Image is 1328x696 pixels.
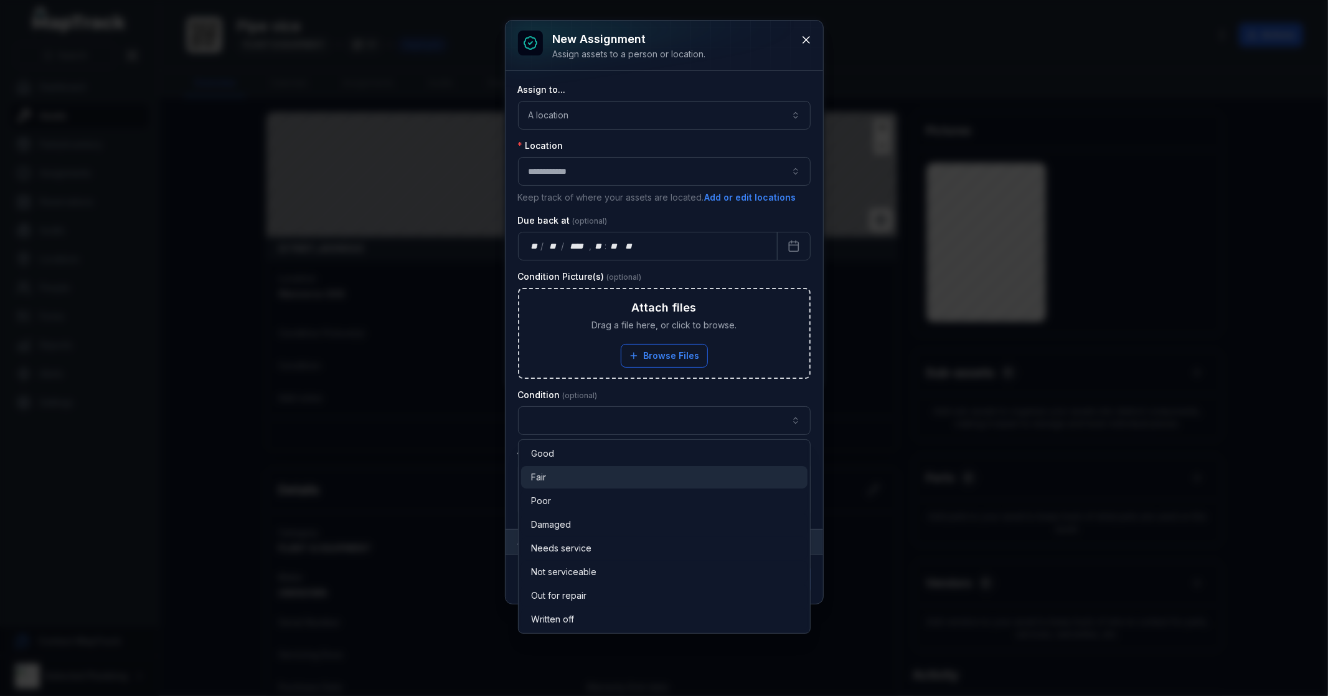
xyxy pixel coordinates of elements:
span: Not serviceable [531,566,596,578]
span: Poor [531,495,551,507]
span: Fair [531,471,546,484]
span: Good [531,447,554,460]
span: Written off [531,613,574,626]
span: Out for repair [531,589,586,602]
span: Needs service [531,542,591,555]
span: Damaged [531,518,571,531]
